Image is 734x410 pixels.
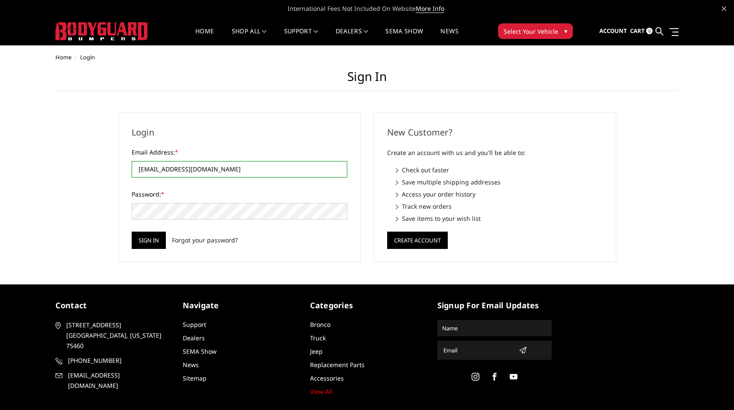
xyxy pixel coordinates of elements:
h5: Categories [310,300,424,311]
a: Home [195,28,214,45]
h2: Login [132,126,347,139]
span: 0 [646,28,653,34]
a: Support [284,28,318,45]
a: shop all [232,28,267,45]
a: Truck [310,334,326,342]
h5: contact [55,300,170,311]
img: BODYGUARD BUMPERS [55,22,149,40]
input: Email [440,343,515,357]
a: Accessories [310,374,344,382]
span: Account [599,27,627,35]
a: SEMA Show [385,28,423,45]
span: Login [80,53,95,61]
li: Save multiple shipping addresses [396,178,603,187]
h5: signup for email updates [437,300,552,311]
span: [STREET_ADDRESS] [GEOGRAPHIC_DATA], [US_STATE] 75460 [66,320,167,351]
a: Sitemap [183,374,207,382]
h2: New Customer? [387,126,603,139]
a: Support [183,320,206,329]
li: Check out faster [396,165,603,174]
a: Dealers [183,334,205,342]
span: Cart [630,27,645,35]
span: [PHONE_NUMBER] [68,355,168,366]
a: Replacement Parts [310,361,365,369]
a: Forgot your password? [172,236,238,245]
li: Track new orders [396,202,603,211]
a: News [440,28,458,45]
button: Select Your Vehicle [498,23,573,39]
a: SEMA Show [183,347,217,355]
span: Select Your Vehicle [504,27,558,36]
a: Create Account [387,235,448,243]
a: More Info [416,4,444,13]
a: Bronco [310,320,330,329]
span: [EMAIL_ADDRESS][DOMAIN_NAME] [68,370,168,391]
iframe: Chat Widget [691,368,734,410]
a: Cart 0 [630,19,653,43]
a: Account [599,19,627,43]
li: Access your order history [396,190,603,199]
label: Password: [132,190,347,199]
li: Save items to your wish list [396,214,603,223]
a: Dealers [336,28,369,45]
h1: Sign in [55,69,679,91]
p: Create an account with us and you'll be able to: [387,148,603,158]
label: Email Address: [132,148,347,157]
a: View All [310,387,333,396]
span: ▾ [564,26,567,36]
button: Create Account [387,232,448,249]
input: Sign in [132,232,166,249]
a: News [183,361,199,369]
input: Name [439,321,550,335]
a: [PHONE_NUMBER] [55,355,170,366]
h5: Navigate [183,300,297,311]
a: [EMAIL_ADDRESS][DOMAIN_NAME] [55,370,170,391]
a: Home [55,53,71,61]
a: Jeep [310,347,323,355]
